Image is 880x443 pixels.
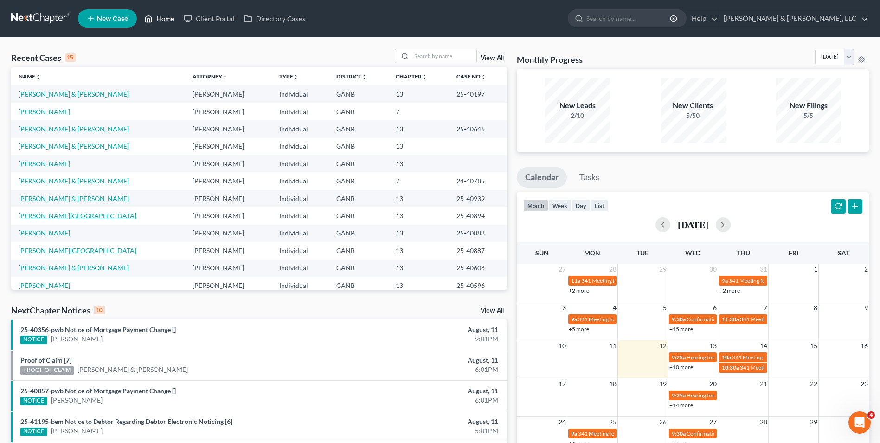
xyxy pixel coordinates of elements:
[272,260,329,277] td: Individual
[272,138,329,155] td: Individual
[140,10,179,27] a: Home
[19,125,129,133] a: [PERSON_NAME] & [PERSON_NAME]
[456,73,486,80] a: Case Nounfold_more
[687,392,759,399] span: Hearing for [PERSON_NAME]
[272,172,329,189] td: Individual
[687,316,793,323] span: Confirmation Hearing for [PERSON_NAME]
[329,155,388,172] td: GANB
[449,207,507,224] td: 25-40894
[863,264,869,275] span: 2
[608,378,617,390] span: 18
[422,74,427,80] i: unfold_more
[329,138,388,155] td: GANB
[759,417,768,428] span: 28
[658,264,668,275] span: 29
[185,225,272,242] td: [PERSON_NAME]
[388,172,449,189] td: 7
[685,249,700,257] span: Wed
[672,354,686,361] span: 9:25a
[678,220,708,229] h2: [DATE]
[11,305,105,316] div: NextChapter Notices
[708,378,718,390] span: 20
[848,411,871,434] iframe: Intercom live chat
[759,264,768,275] span: 31
[719,287,740,294] a: +2 more
[272,190,329,207] td: Individual
[517,167,567,188] a: Calendar
[185,260,272,277] td: [PERSON_NAME]
[185,155,272,172] td: [PERSON_NAME]
[19,195,129,202] a: [PERSON_NAME] & [PERSON_NAME]
[571,277,580,284] span: 11a
[548,199,572,212] button: week
[662,302,668,313] span: 5
[94,306,105,314] div: 10
[569,287,589,294] a: +2 more
[19,108,70,116] a: [PERSON_NAME]
[185,138,272,155] td: [PERSON_NAME]
[740,364,823,371] span: 341 Meeting for [PERSON_NAME]
[345,396,498,405] div: 6:01PM
[345,426,498,436] div: 5:01PM
[35,74,41,80] i: unfold_more
[185,207,272,224] td: [PERSON_NAME]
[669,364,693,371] a: +10 more
[658,417,668,428] span: 26
[329,172,388,189] td: GANB
[19,281,70,289] a: [PERSON_NAME]
[687,10,718,27] a: Help
[838,249,849,257] span: Sat
[449,172,507,189] td: 24-40785
[661,100,726,111] div: New Clients
[545,100,610,111] div: New Leads
[329,225,388,242] td: GANB
[19,177,129,185] a: [PERSON_NAME] & [PERSON_NAME]
[345,356,498,365] div: August, 11
[449,190,507,207] td: 25-40939
[77,365,188,374] a: [PERSON_NAME] & [PERSON_NAME]
[388,242,449,259] td: 13
[345,365,498,374] div: 6:01PM
[687,430,793,437] span: Confirmation Hearing for [PERSON_NAME]
[329,207,388,224] td: GANB
[867,411,875,419] span: 4
[345,417,498,426] div: August, 11
[185,190,272,207] td: [PERSON_NAME]
[449,277,507,294] td: 25-40596
[19,264,129,272] a: [PERSON_NAME] & [PERSON_NAME]
[20,326,176,333] a: 25-40356-pwb Notice of Mortgage Payment Change []
[51,334,103,344] a: [PERSON_NAME]
[558,417,567,428] span: 24
[719,10,868,27] a: [PERSON_NAME] & [PERSON_NAME], LLC
[272,277,329,294] td: Individual
[179,10,239,27] a: Client Portal
[329,85,388,103] td: GANB
[396,73,427,80] a: Chapterunfold_more
[608,264,617,275] span: 28
[20,336,47,344] div: NOTICE
[612,302,617,313] span: 4
[345,334,498,344] div: 9:01PM
[449,260,507,277] td: 25-40608
[722,354,731,361] span: 10a
[272,85,329,103] td: Individual
[185,103,272,120] td: [PERSON_NAME]
[388,103,449,120] td: 7
[388,120,449,137] td: 13
[658,340,668,352] span: 12
[608,340,617,352] span: 11
[722,316,739,323] span: 11:30a
[272,120,329,137] td: Individual
[19,160,70,168] a: [PERSON_NAME]
[481,307,504,314] a: View All
[558,264,567,275] span: 27
[776,111,841,120] div: 5/5
[813,264,818,275] span: 1
[860,378,869,390] span: 23
[535,249,549,257] span: Sun
[571,167,608,188] a: Tasks
[51,426,103,436] a: [PERSON_NAME]
[449,120,507,137] td: 25-40646
[545,111,610,120] div: 2/10
[20,428,47,436] div: NOTICE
